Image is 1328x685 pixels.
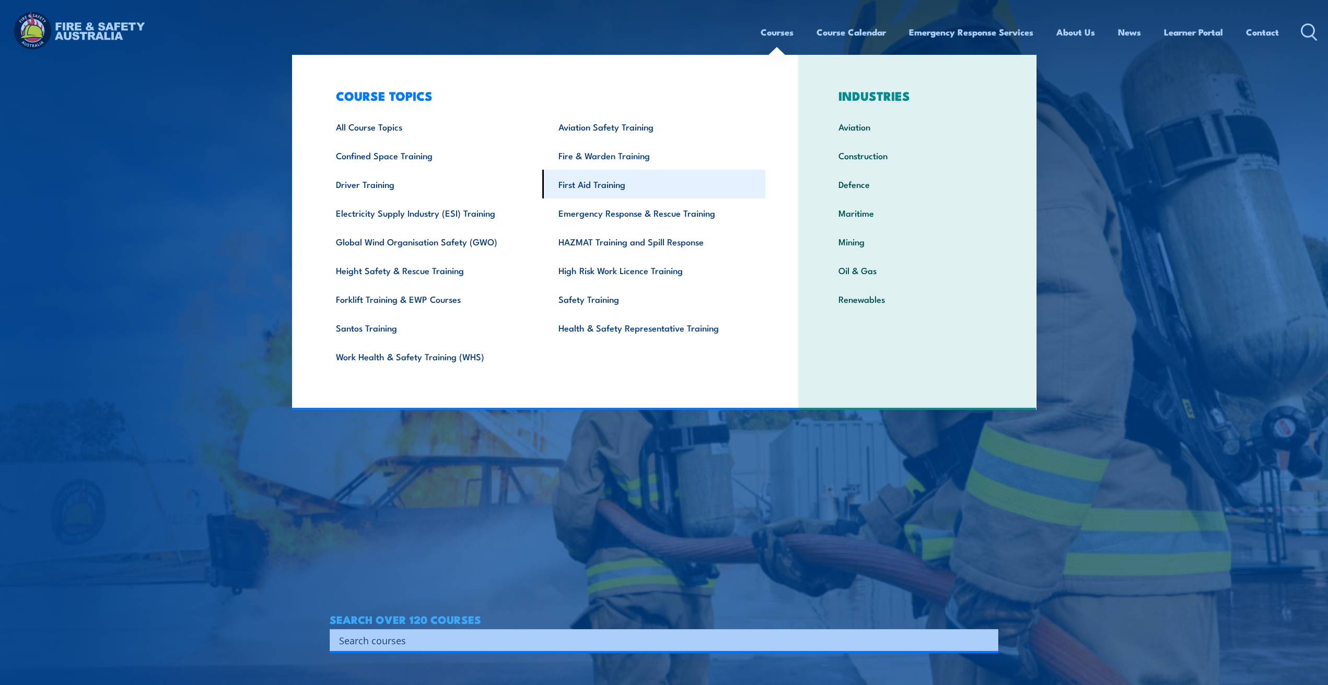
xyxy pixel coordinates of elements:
[1164,18,1223,46] a: Learner Portal
[542,285,765,313] a: Safety Training
[817,18,886,46] a: Course Calendar
[320,112,543,141] a: All Course Topics
[542,313,765,342] a: Health & Safety Representative Training
[822,256,1012,285] a: Oil & Gas
[1246,18,1279,46] a: Contact
[320,198,543,227] a: Electricity Supply Industry (ESI) Training
[822,198,1012,227] a: Maritime
[822,112,1012,141] a: Aviation
[822,227,1012,256] a: Mining
[320,313,543,342] a: Santos Training
[761,18,794,46] a: Courses
[542,227,765,256] a: HAZMAT Training and Spill Response
[320,88,766,103] h3: COURSE TOPICS
[542,256,765,285] a: High Risk Work Licence Training
[330,613,998,625] h4: SEARCH OVER 120 COURSES
[320,141,543,170] a: Confined Space Training
[1118,18,1141,46] a: News
[320,170,543,198] a: Driver Training
[339,632,975,648] input: Search input
[822,88,1012,103] h3: INDUSTRIES
[542,170,765,198] a: First Aid Training
[320,256,543,285] a: Height Safety & Rescue Training
[320,227,543,256] a: Global Wind Organisation Safety (GWO)
[542,112,765,141] a: Aviation Safety Training
[341,633,977,647] form: Search form
[980,633,995,647] button: Search magnifier button
[822,285,1012,313] a: Renewables
[542,198,765,227] a: Emergency Response & Rescue Training
[822,141,1012,170] a: Construction
[320,285,543,313] a: Forklift Training & EWP Courses
[909,18,1033,46] a: Emergency Response Services
[542,141,765,170] a: Fire & Warden Training
[822,170,1012,198] a: Defence
[320,342,543,371] a: Work Health & Safety Training (WHS)
[1056,18,1095,46] a: About Us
